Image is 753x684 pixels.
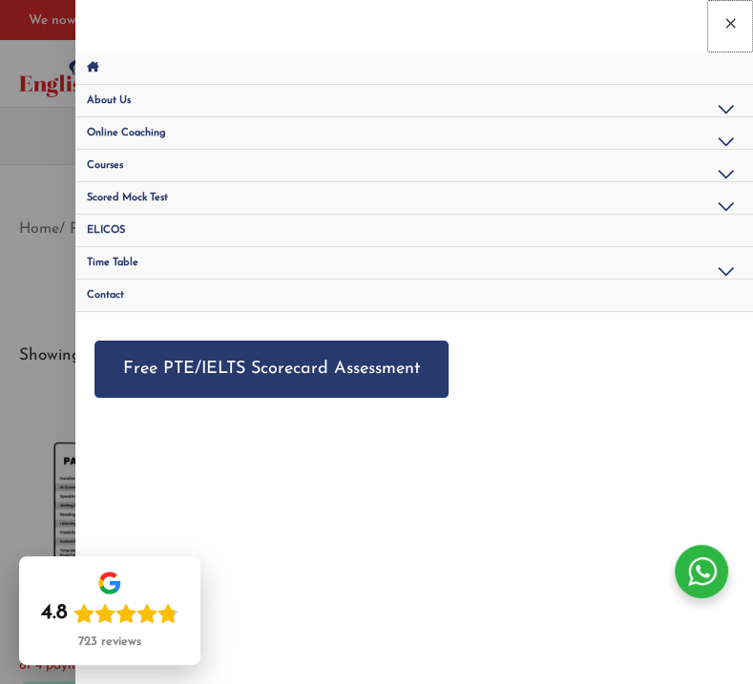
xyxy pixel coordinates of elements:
[94,341,449,398] a: Free PTE/IELTS Scorecard Assessment
[75,117,753,150] a: Online CoachingMenu Toggle
[87,290,124,301] span: Contact
[87,160,123,171] span: Courses
[41,600,178,627] div: Rating: 4.8 out of 5
[87,225,125,236] span: ELICOS
[87,95,131,106] span: About Us
[75,150,753,182] a: CoursesMenu Toggle
[78,634,141,650] div: 723 reviews
[75,52,753,312] nav: Site Navigation: Main Menu
[75,280,753,312] a: Contact
[75,182,753,215] a: Scored Mock TestMenu Toggle
[87,128,166,138] span: Online Coaching
[75,215,753,247] a: ELICOS
[75,85,753,117] a: About UsMenu Toggle
[87,258,138,268] span: Time Table
[75,247,753,280] a: Time TableMenu Toggle
[87,193,168,203] span: Scored Mock Test
[41,600,68,627] div: 4.8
